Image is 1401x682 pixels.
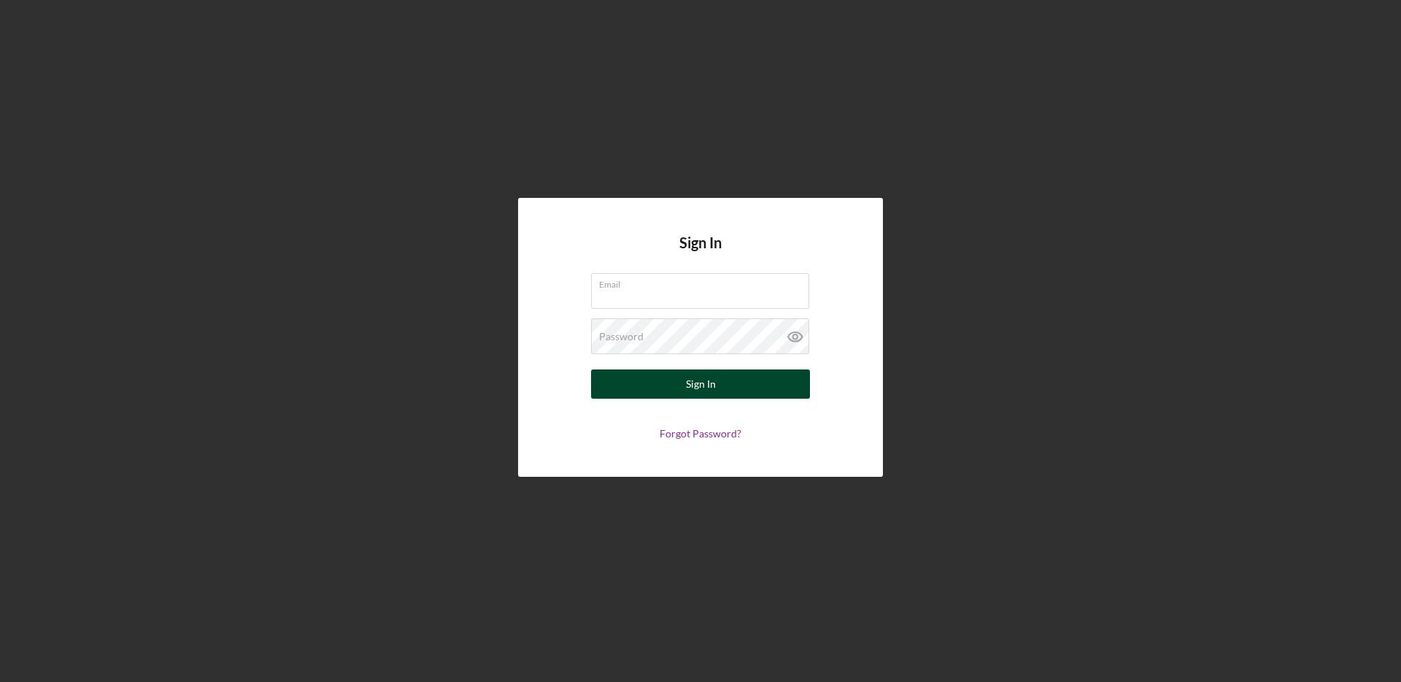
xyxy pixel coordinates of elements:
[599,331,644,342] label: Password
[599,274,809,290] label: Email
[591,369,810,399] button: Sign In
[679,234,722,273] h4: Sign In
[660,427,741,440] a: Forgot Password?
[686,369,716,399] div: Sign In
